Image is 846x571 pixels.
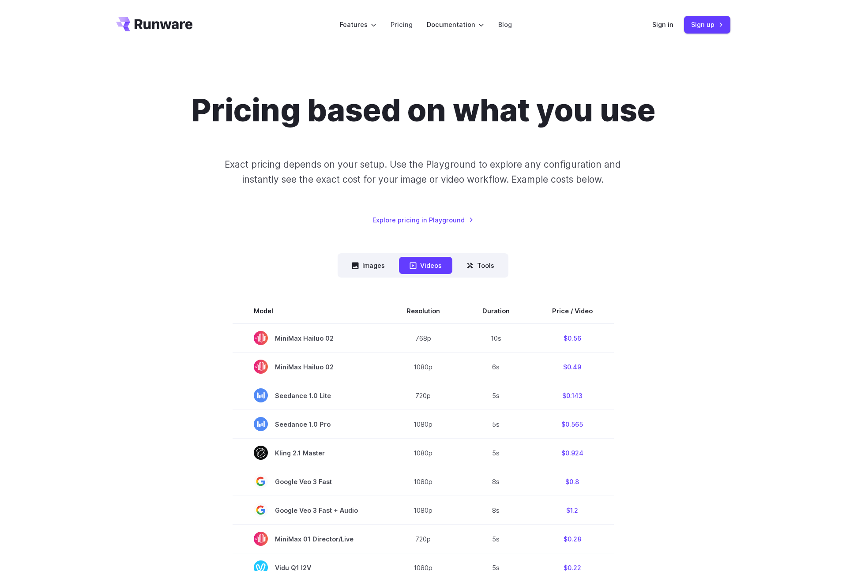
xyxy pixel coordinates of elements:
td: $0.924 [531,439,614,467]
a: Pricing [391,19,413,30]
td: 5s [461,410,531,439]
td: 5s [461,439,531,467]
td: 10s [461,323,531,353]
button: Images [341,257,395,274]
td: 1080p [385,496,461,525]
a: Go to / [116,17,193,31]
td: 1080p [385,467,461,496]
label: Features [340,19,376,30]
td: 1080p [385,439,461,467]
td: 8s [461,496,531,525]
h1: Pricing based on what you use [191,92,655,129]
a: Sign up [684,16,730,33]
button: Videos [399,257,452,274]
span: MiniMax 01 Director/Live [254,532,364,546]
td: 1080p [385,353,461,381]
th: Model [233,299,385,323]
td: $0.8 [531,467,614,496]
a: Explore pricing in Playground [372,215,474,225]
th: Resolution [385,299,461,323]
td: 8s [461,467,531,496]
span: Kling 2.1 Master [254,446,364,460]
td: $0.56 [531,323,614,353]
th: Price / Video [531,299,614,323]
a: Sign in [652,19,673,30]
span: MiniMax Hailuo 02 [254,360,364,374]
td: 768p [385,323,461,353]
td: 720p [385,381,461,410]
span: Seedance 1.0 Pro [254,417,364,431]
span: Google Veo 3 Fast [254,474,364,488]
td: 1080p [385,410,461,439]
p: Exact pricing depends on your setup. Use the Playground to explore any configuration and instantl... [208,157,638,187]
td: 5s [461,525,531,553]
td: $0.49 [531,353,614,381]
label: Documentation [427,19,484,30]
th: Duration [461,299,531,323]
span: MiniMax Hailuo 02 [254,331,364,345]
td: $0.565 [531,410,614,439]
td: 5s [461,381,531,410]
a: Blog [498,19,512,30]
td: 6s [461,353,531,381]
button: Tools [456,257,505,274]
td: $1.2 [531,496,614,525]
span: Google Veo 3 Fast + Audio [254,503,364,517]
td: $0.28 [531,525,614,553]
td: 720p [385,525,461,553]
span: Seedance 1.0 Lite [254,388,364,402]
td: $0.143 [531,381,614,410]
